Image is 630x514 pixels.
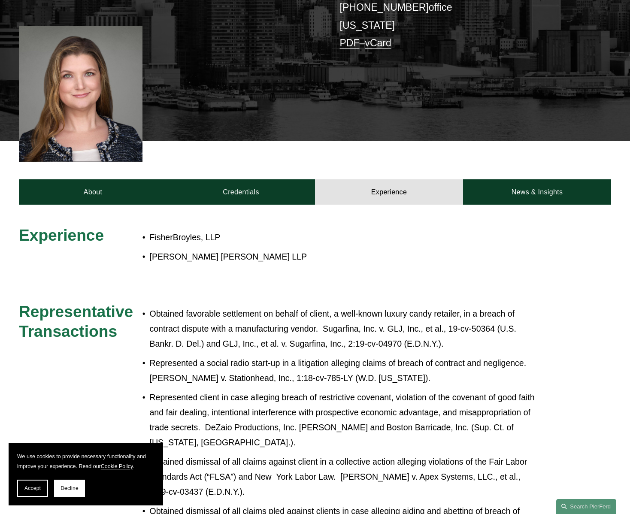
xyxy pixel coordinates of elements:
a: [PHONE_NUMBER] [339,2,428,13]
span: Decline [61,485,79,491]
button: Decline [54,480,85,497]
p: Represented a social radio start-up in a litigation alleging claims of breach of contract and neg... [150,356,537,386]
a: vCard [365,37,391,48]
section: Cookie banner [9,443,163,505]
p: We use cookies to provide necessary functionality and improve your experience. Read our . [17,452,154,471]
a: Experience [315,179,463,205]
span: Representative Transactions [19,302,138,340]
a: Credentials [167,179,315,205]
span: Accept [24,485,41,491]
p: Obtained favorable settlement on behalf of client, a well-known luxury candy retailer, in a breac... [150,306,537,351]
button: Accept [17,480,48,497]
a: Search this site [556,499,616,514]
p: Represented client in case alleging breach of restrictive covenant, violation of the covenant of ... [150,390,537,451]
a: About [19,179,167,205]
p: [PERSON_NAME] [PERSON_NAME] LLP [150,249,537,264]
a: PDF [339,37,359,48]
p: Obtained dismissal of all claims against client in a collective action alleging violations of the... [150,454,537,499]
p: FisherBroyles, LLP [150,230,537,245]
a: News & Insights [463,179,611,205]
a: Cookie Policy [101,463,133,469]
span: Experience [19,226,104,244]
